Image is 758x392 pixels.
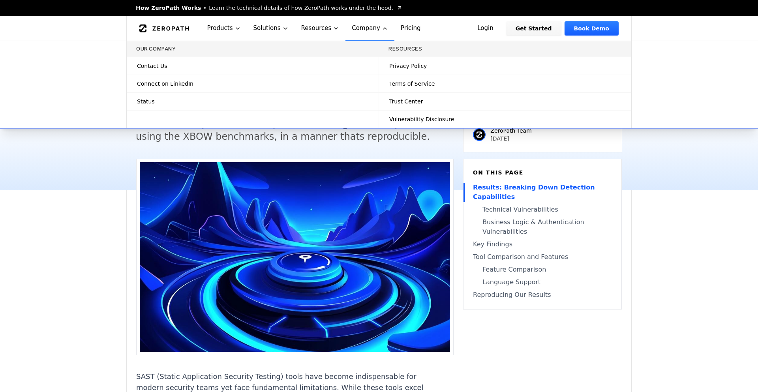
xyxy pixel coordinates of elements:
a: Pricing [394,16,427,41]
p: [DATE] [490,135,531,143]
a: Get Started [506,21,561,36]
a: Trust Center [379,93,631,110]
h5: ZeroPath compares its SAST performance against competitors using the XBOW benchmarks, in a manner... [136,118,439,143]
a: Privacy Policy [379,57,631,75]
img: How ZeroPath Compares [140,162,450,352]
span: How ZeroPath Works [136,4,201,12]
h6: On this page [473,169,612,176]
a: Results: Breaking Down Detection Capabilities [473,183,612,202]
a: Language Support [473,278,612,287]
span: Vulnerability Disclosure [389,115,454,123]
a: Status [127,93,379,110]
p: ZeroPath Team [490,127,531,135]
a: Login [468,21,503,36]
a: Connect on LinkedIn [127,75,379,92]
span: Status [137,98,155,105]
a: Terms of Service [379,75,631,92]
a: Key Findings [473,240,612,249]
button: Resources [295,16,346,41]
a: Vulnerability Disclosure [379,111,631,128]
h3: Resources [388,46,622,52]
a: Business Logic & Authentication Vulnerabilities [473,218,612,236]
button: Company [345,16,394,41]
span: Learn the technical details of how ZeroPath works under the hood. [209,4,393,12]
span: Connect on LinkedIn [137,80,193,88]
a: Feature Comparison [473,265,612,274]
nav: Global [126,16,632,41]
h3: Our Company [136,46,369,52]
span: Contact Us [137,62,167,70]
span: Privacy Policy [389,62,427,70]
span: Terms of Service [389,80,435,88]
a: Contact Us [127,57,379,75]
a: Technical Vulnerabilities [473,205,612,214]
a: Reproducing Our Results [473,290,612,300]
a: How ZeroPath WorksLearn the technical details of how ZeroPath works under the hood. [136,4,403,12]
span: Trust Center [389,98,423,105]
button: Products [201,16,247,41]
button: Solutions [247,16,295,41]
a: Tool Comparison and Features [473,252,612,262]
img: ZeroPath Team [473,128,486,141]
a: Book Demo [565,21,619,36]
